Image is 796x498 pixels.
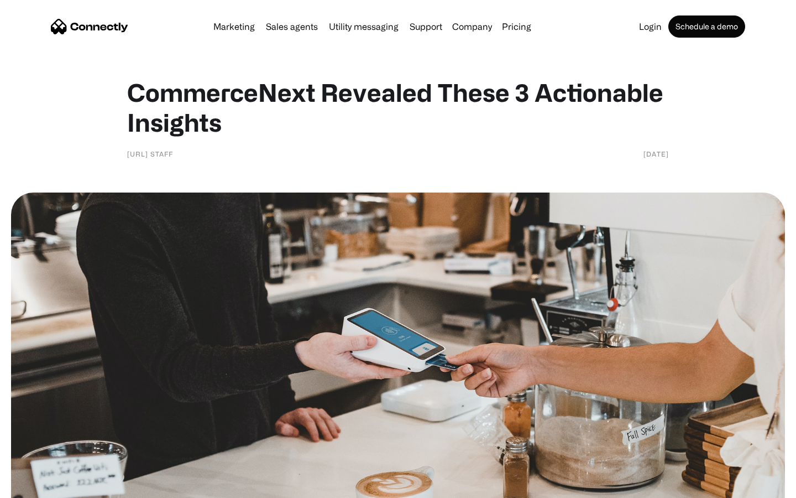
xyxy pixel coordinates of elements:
[324,22,403,31] a: Utility messaging
[51,18,128,35] a: home
[643,148,669,159] div: [DATE]
[452,19,492,34] div: Company
[405,22,447,31] a: Support
[498,22,536,31] a: Pricing
[209,22,259,31] a: Marketing
[635,22,666,31] a: Login
[22,479,66,494] ul: Language list
[261,22,322,31] a: Sales agents
[11,479,66,494] aside: Language selected: English
[449,19,495,34] div: Company
[668,15,745,38] a: Schedule a demo
[127,77,669,137] h1: CommerceNext Revealed These 3 Actionable Insights
[127,148,173,159] div: [URL] Staff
